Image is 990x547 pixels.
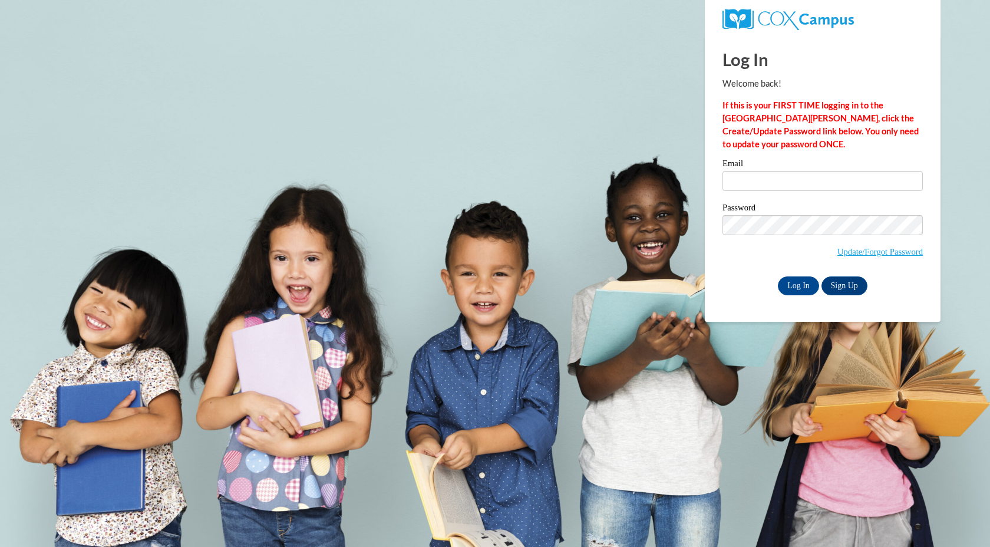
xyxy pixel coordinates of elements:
[722,47,923,71] h1: Log In
[821,276,867,295] a: Sign Up
[722,9,854,30] img: COX Campus
[722,100,919,149] strong: If this is your FIRST TIME logging in to the [GEOGRAPHIC_DATA][PERSON_NAME], click the Create/Upd...
[722,77,923,90] p: Welcome back!
[778,276,819,295] input: Log In
[837,247,923,256] a: Update/Forgot Password
[722,159,923,171] label: Email
[722,203,923,215] label: Password
[722,14,854,24] a: COX Campus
